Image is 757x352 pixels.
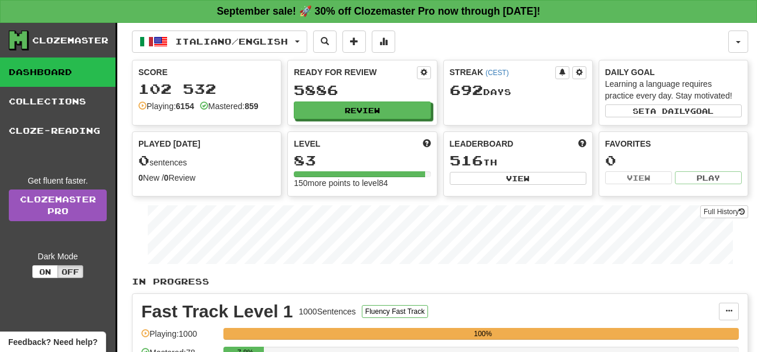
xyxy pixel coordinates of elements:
button: Italiano/English [132,31,307,53]
button: Seta dailygoal [605,104,742,117]
div: Favorites [605,138,742,150]
span: 0 [138,152,150,168]
div: Ready for Review [294,66,416,78]
div: 102 532 [138,82,275,96]
div: 0 [605,153,742,168]
div: 5886 [294,83,430,97]
p: In Progress [132,276,748,287]
button: Fluency Fast Track [362,305,428,318]
div: New / Review [138,172,275,184]
div: sentences [138,153,275,168]
button: Add sentence to collection [342,31,366,53]
strong: September sale! 🚀 30% off Clozemaster Pro now through [DATE]! [217,5,541,17]
div: 100% [227,328,739,340]
div: Playing: 1000 [141,328,218,347]
div: Dark Mode [9,251,107,262]
div: Streak [450,66,555,78]
span: Score more points to level up [423,138,431,150]
div: Playing: [138,100,194,112]
button: Off [57,265,83,278]
div: th [450,153,586,168]
a: ClozemasterPro [9,189,107,221]
button: View [450,172,586,185]
div: Day s [450,83,586,98]
div: Mastered: [200,100,259,112]
button: More stats [372,31,395,53]
button: Full History [700,205,748,218]
div: 150 more points to level 84 [294,177,430,189]
div: Clozemaster [32,35,108,46]
strong: 6154 [176,101,194,111]
div: Fast Track Level 1 [141,303,293,320]
span: Leaderboard [450,138,514,150]
div: 83 [294,153,430,168]
a: (CEST) [486,69,509,77]
span: 692 [450,82,483,98]
button: On [32,265,58,278]
button: View [605,171,672,184]
button: Play [675,171,742,184]
strong: 859 [245,101,258,111]
div: Get fluent faster. [9,175,107,187]
strong: 0 [164,173,169,182]
span: This week in points, UTC [578,138,586,150]
span: Level [294,138,320,150]
span: Open feedback widget [8,336,97,348]
div: Daily Goal [605,66,742,78]
span: a daily [650,107,690,115]
span: 516 [450,152,483,168]
div: Learning a language requires practice every day. Stay motivated! [605,78,742,101]
div: 1000 Sentences [299,306,356,317]
div: Score [138,66,275,78]
span: Italiano / English [175,36,288,46]
button: Search sentences [313,31,337,53]
button: Review [294,101,430,119]
span: Played [DATE] [138,138,201,150]
strong: 0 [138,173,143,182]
